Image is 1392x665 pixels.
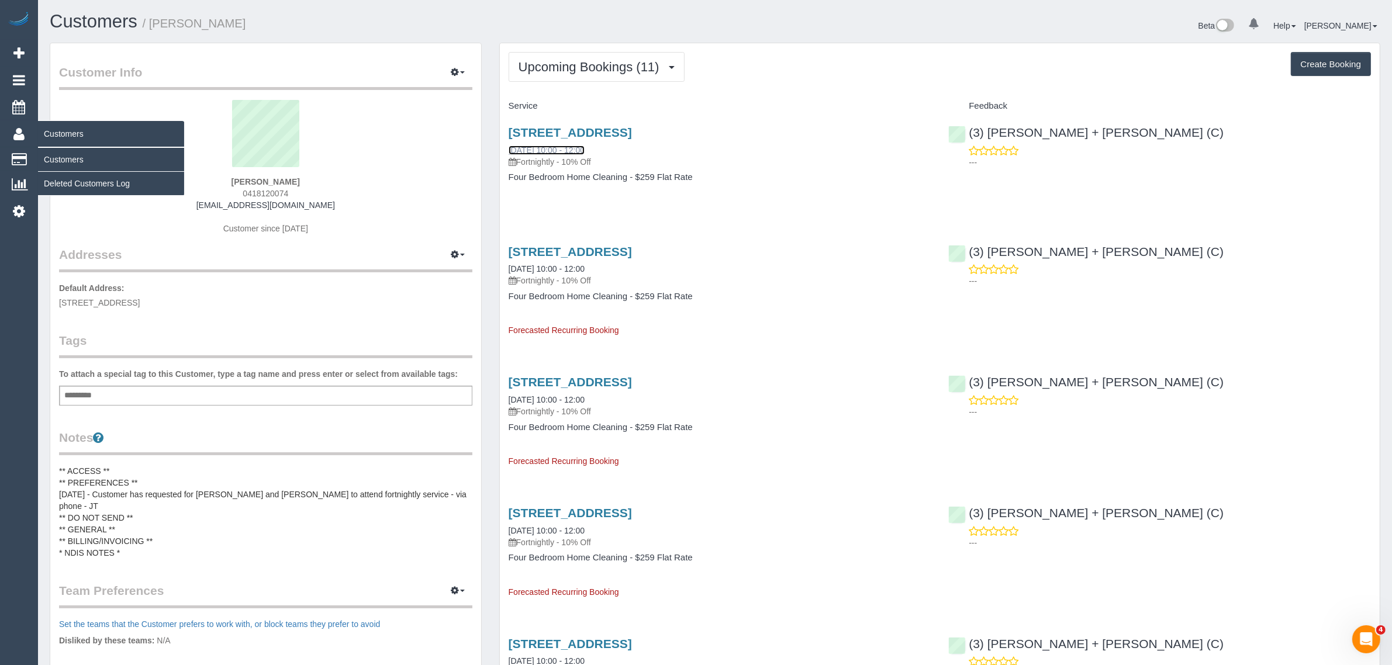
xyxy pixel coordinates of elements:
[232,177,300,186] strong: [PERSON_NAME]
[509,275,931,286] p: Fortnightly - 10% Off
[509,395,585,404] a: [DATE] 10:00 - 12:00
[1352,625,1380,653] iframe: Intercom live chat
[59,619,380,629] a: Set the teams that the Customer prefers to work with, or block teams they prefer to avoid
[509,156,931,168] p: Fortnightly - 10% Off
[509,325,619,335] span: Forecasted Recurring Booking
[509,101,931,111] h4: Service
[948,375,1224,389] a: (3) [PERSON_NAME] + [PERSON_NAME] (C)
[509,526,585,535] a: [DATE] 10:00 - 12:00
[157,636,170,645] span: N/A
[143,17,246,30] small: / [PERSON_NAME]
[509,406,931,417] p: Fortnightly - 10% Off
[948,126,1224,139] a: (3) [PERSON_NAME] + [PERSON_NAME] (C)
[223,224,308,233] span: Customer since [DATE]
[1215,19,1234,34] img: New interface
[509,506,632,519] a: [STREET_ADDRESS]
[948,506,1224,519] a: (3) [PERSON_NAME] + [PERSON_NAME] (C)
[509,172,931,182] h4: Four Bedroom Home Cleaning - $259 Flat Rate
[969,157,1371,168] p: ---
[243,189,288,198] span: 0418120074
[59,332,472,358] legend: Tags
[59,635,154,646] label: Disliked by these teams:
[50,11,137,32] a: Customers
[969,406,1371,418] p: ---
[509,146,585,155] a: [DATE] 10:00 - 12:00
[59,429,472,455] legend: Notes
[38,148,184,171] a: Customers
[509,637,632,650] a: [STREET_ADDRESS]
[1304,21,1377,30] a: [PERSON_NAME]
[509,553,931,563] h4: Four Bedroom Home Cleaning - $259 Flat Rate
[509,52,685,82] button: Upcoming Bookings (11)
[59,582,472,608] legend: Team Preferences
[948,245,1224,258] a: (3) [PERSON_NAME] + [PERSON_NAME] (C)
[969,537,1371,549] p: ---
[948,637,1224,650] a: (3) [PERSON_NAME] + [PERSON_NAME] (C)
[509,292,931,302] h4: Four Bedroom Home Cleaning - $259 Flat Rate
[948,101,1371,111] h4: Feedback
[38,172,184,195] a: Deleted Customers Log
[7,12,30,28] img: Automaid Logo
[509,375,632,389] a: [STREET_ADDRESS]
[38,120,184,147] span: Customers
[1376,625,1386,635] span: 4
[196,200,335,210] a: [EMAIL_ADDRESS][DOMAIN_NAME]
[1198,21,1235,30] a: Beta
[59,465,472,559] pre: ** ACCESS ** ** PREFERENCES ** [DATE] - Customer has requested for [PERSON_NAME] and [PERSON_NAME...
[509,536,931,548] p: Fortnightly - 10% Off
[38,147,184,196] ul: Customers
[519,60,665,74] span: Upcoming Bookings (11)
[509,422,931,432] h4: Four Bedroom Home Cleaning - $259 Flat Rate
[509,126,632,139] a: [STREET_ADDRESS]
[59,298,140,307] span: [STREET_ADDRESS]
[59,282,125,294] label: Default Address:
[1273,21,1296,30] a: Help
[509,456,619,466] span: Forecasted Recurring Booking
[969,275,1371,287] p: ---
[1291,52,1371,77] button: Create Booking
[59,368,458,380] label: To attach a special tag to this Customer, type a tag name and press enter or select from availabl...
[509,587,619,597] span: Forecasted Recurring Booking
[509,245,632,258] a: [STREET_ADDRESS]
[509,264,585,273] a: [DATE] 10:00 - 12:00
[59,64,472,90] legend: Customer Info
